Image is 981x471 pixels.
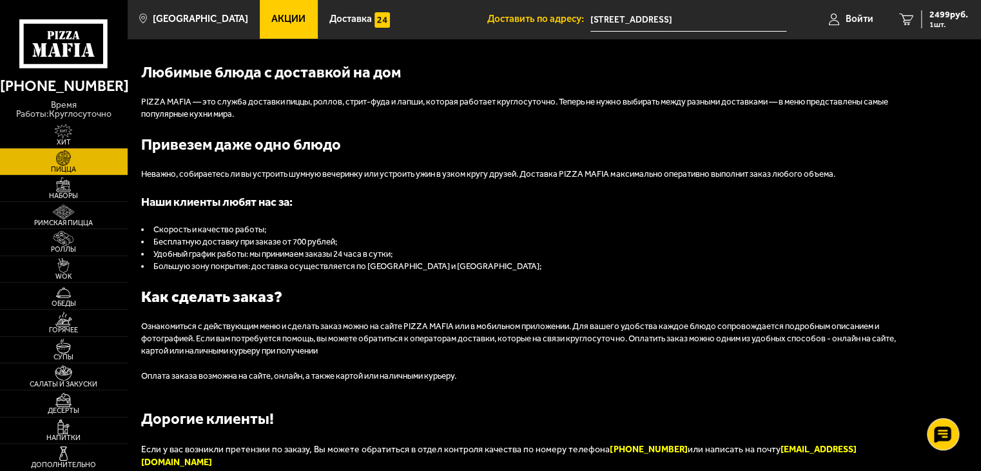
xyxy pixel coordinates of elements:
b: Любимые блюда с доставкой на дом [141,63,401,81]
p: PIZZA MAFIA — это служба доставки пиццы, роллов, стрит-фуда и лапши, которая работает круглосуточ... [141,96,915,121]
p: Неважно, собираетесь ли вы устроить шумную вечеринку или устроить ужин в узком кругу друзей. Дост... [141,168,915,181]
span: 1 шт. [929,21,968,28]
font: [PHONE_NUMBER] [610,444,687,455]
span: 2499 руб. [929,10,968,19]
b: [EMAIL_ADDRESS][DOMAIN_NAME] [141,444,856,468]
b: Как сделать заказ? [141,288,282,306]
input: Ваш адрес доставки [590,8,786,32]
span: Акции [271,14,306,24]
li: Удобный график работы: мы принимаем заказы 24 часа в сутки; [141,248,915,261]
span: Наши клиенты любят нас за: [141,195,293,209]
b: Привезем даже одно блюдо [141,135,341,154]
span: Войти [846,14,873,24]
span: Доставить по адресу: [487,14,590,24]
p: Ознакомиться с действующим меню и сделать заказ можно на сайте PIZZA MAFIA или в мобильном прилож... [141,321,915,357]
li: Бесплатную доставку при заказе от 700 рублей; [141,236,915,248]
li: Большую зону покрытия: доставка осуществляется по [GEOGRAPHIC_DATA] и [GEOGRAPHIC_DATA]; [141,261,915,273]
b: Дорогие клиенты! [141,410,274,428]
img: 15daf4d41897b9f0e9f617042186c801.svg [374,12,390,28]
span: или написать на почту [141,444,856,468]
span: [GEOGRAPHIC_DATA] [153,14,248,24]
span: Если у вас возникли претензии по заказу, Вы можете обратиться в отдел контроля качества по номеру... [141,444,610,455]
p: Оплата заказа возможна на сайте, онлайн, а также картой или наличными курьеру. [141,370,915,383]
span: Доставка [329,14,372,24]
li: Скорость и качество работы; [141,224,915,236]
